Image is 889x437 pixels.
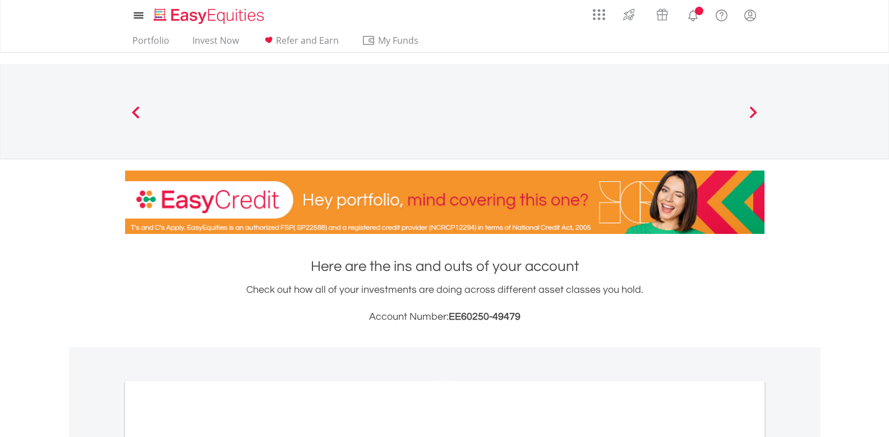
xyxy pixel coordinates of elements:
img: vouchers-v2.svg [653,6,671,24]
h3: Account Number: [125,309,764,325]
img: thrive-v2.svg [620,6,638,24]
a: FAQ's and Support [707,3,736,25]
h1: Here are the ins and outs of your account [125,256,764,277]
a: Home page [149,3,269,25]
span: EE60250-49479 [449,311,520,322]
img: EasyEquities_Logo.png [151,7,269,25]
a: AppsGrid [586,3,612,21]
img: grid-menu-icon.svg [593,8,605,21]
a: Vouchers [646,3,679,24]
div: Check out how all of your investments are doing across different asset classes you hold. [125,282,764,325]
img: EasyCredit Promotion Banner [125,171,764,234]
span: My Funds [362,33,435,48]
a: Portfolio [128,35,174,52]
a: Invest Now [188,35,243,52]
a: Refer and Earn [257,35,343,52]
span: Refer and Earn [276,34,339,47]
a: Notifications [679,3,707,25]
a: My Profile [736,3,764,27]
